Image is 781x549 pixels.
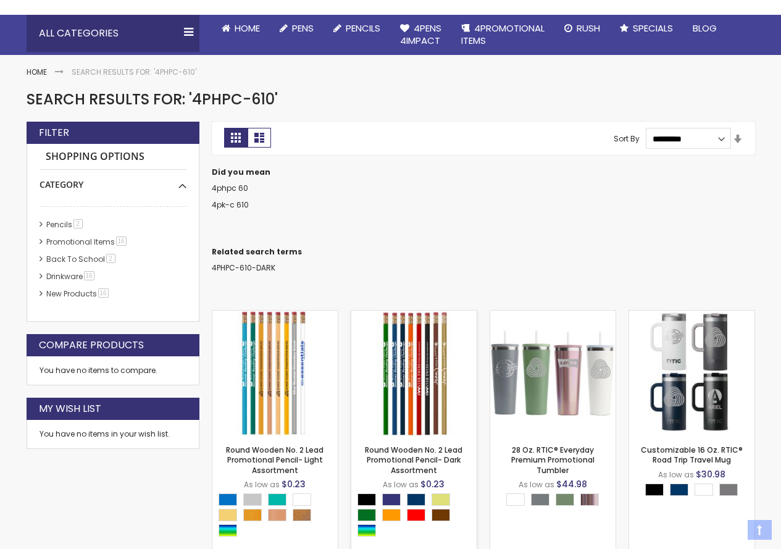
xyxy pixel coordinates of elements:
[383,479,419,490] span: As low as
[357,509,376,521] div: Green
[357,493,477,540] div: Select A Color
[244,479,280,490] span: As low as
[40,170,186,191] div: Category
[212,15,270,42] a: Home
[212,199,249,210] a: 4pk-c 610
[293,493,311,506] div: White
[226,445,324,475] a: Round Wooden No. 2 Lead Promotional Pencil- Light Assortment
[351,310,477,321] a: Round Wooden No. 2 Lead Promotional Pencil- Dark Assortment
[629,310,754,321] a: Customizable 16 Oz. RTIC® Road Trip Travel Mug
[346,22,380,35] span: Pencils
[235,22,260,35] span: Home
[268,509,286,521] div: Tannish
[73,219,83,228] span: 2
[351,311,477,436] img: Round Wooden No. 2 Lead Promotional Pencil- Dark Assortment
[219,509,237,521] div: Bright Yellow
[39,402,101,416] strong: My Wish List
[27,67,47,77] a: Home
[39,126,69,140] strong: Filter
[390,15,451,55] a: 4Pens4impact
[693,22,717,35] span: Blog
[407,509,425,521] div: Red
[614,133,640,144] label: Sort By
[116,237,127,246] span: 16
[40,429,186,439] div: You have no items in your wish list.
[554,15,610,42] a: Rush
[27,89,278,109] span: Search results for: '4PHPC-610'
[212,311,338,436] img: Round Wooden No. 2 Lead Promotional Pencil- Light Assortment
[490,311,616,436] img: 28 Oz. RTIC® Everyday Premium Promotional Tumbler
[683,15,727,42] a: Blog
[382,493,401,506] div: Royal Blue
[382,509,401,521] div: Orange
[511,445,595,475] a: 28 Oz. RTIC® Everyday Premium Promotional Tumbler
[98,288,109,298] span: 16
[293,509,311,521] div: Natural Wood Beige
[43,271,99,282] a: Drinkware16
[357,524,376,537] div: Assorted
[610,15,683,42] a: Specials
[27,15,199,52] div: All Categories
[432,509,450,521] div: Brown
[27,356,199,385] div: You have no items to compare.
[72,67,196,77] strong: Search results for: '4PHPC-610'
[407,493,425,506] div: Navy Blue
[84,271,94,280] span: 16
[629,311,754,436] img: Customizable 16 Oz. RTIC® Road Trip Travel Mug
[224,128,248,148] strong: Grid
[324,15,390,42] a: Pencils
[243,509,262,521] div: Dull Yellow
[43,219,87,230] a: Pencils2
[270,15,324,42] a: Pens
[39,338,144,352] strong: Compare Products
[212,310,338,321] a: Round Wooden No. 2 Lead Promotional Pencil- Light Assortment
[282,478,306,490] span: $0.23
[40,144,186,170] strong: Shopping Options
[292,22,314,35] span: Pens
[106,254,115,263] span: 2
[365,445,462,475] a: Round Wooden No. 2 Lead Promotional Pencil- Dark Assortment
[212,262,275,273] a: 4PHPC-610-DARK
[490,310,616,321] a: 28 Oz. RTIC® Everyday Premium Promotional Tumbler
[268,493,286,506] div: Teal
[461,22,545,47] span: 4PROMOTIONAL ITEMS
[641,445,743,465] a: Customizable 16 Oz. RTIC® Road Trip Travel Mug
[577,22,600,35] span: Rush
[43,254,120,264] a: Back To School2
[212,183,248,193] a: 4phpc 60
[633,22,673,35] span: Specials
[357,493,376,506] div: Black
[212,247,755,257] dt: Related search terms
[432,493,450,506] div: Gold
[219,493,237,506] div: Blue Light
[43,237,131,247] a: Promotional Items16
[219,493,338,540] div: Select A Color
[212,167,755,177] dt: Did you mean
[451,15,554,55] a: 4PROMOTIONALITEMS
[219,524,237,537] div: Assorted
[420,478,445,490] span: $0.23
[243,493,262,506] div: Silver
[400,22,441,47] span: 4Pens 4impact
[43,288,113,299] a: New Products16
